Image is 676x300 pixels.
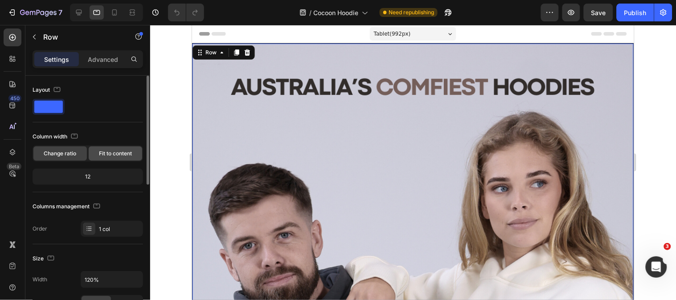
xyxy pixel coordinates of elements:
[389,8,434,16] span: Need republishing
[81,272,143,288] input: Auto
[33,225,47,233] div: Order
[33,84,62,96] div: Layout
[44,55,69,64] p: Settings
[584,4,613,21] button: Save
[7,163,21,170] div: Beta
[99,150,132,158] span: Fit to content
[99,225,141,233] div: 1 col
[34,170,141,183] div: 12
[43,32,119,42] p: Row
[88,55,118,64] p: Advanced
[8,95,21,102] div: 450
[33,201,102,213] div: Columns management
[591,9,606,16] span: Save
[646,256,667,278] iframe: Intercom live chat
[617,4,654,21] button: Publish
[664,243,671,250] span: 3
[309,8,311,17] span: /
[624,8,647,17] div: Publish
[168,4,204,21] div: Undo/Redo
[313,8,358,17] span: Cocoon Hoodie
[58,7,62,18] p: 7
[4,4,66,21] button: 7
[33,131,80,143] div: Column width
[33,253,56,265] div: Size
[44,150,77,158] span: Change ratio
[192,25,634,300] iframe: Design area
[33,276,47,284] div: Width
